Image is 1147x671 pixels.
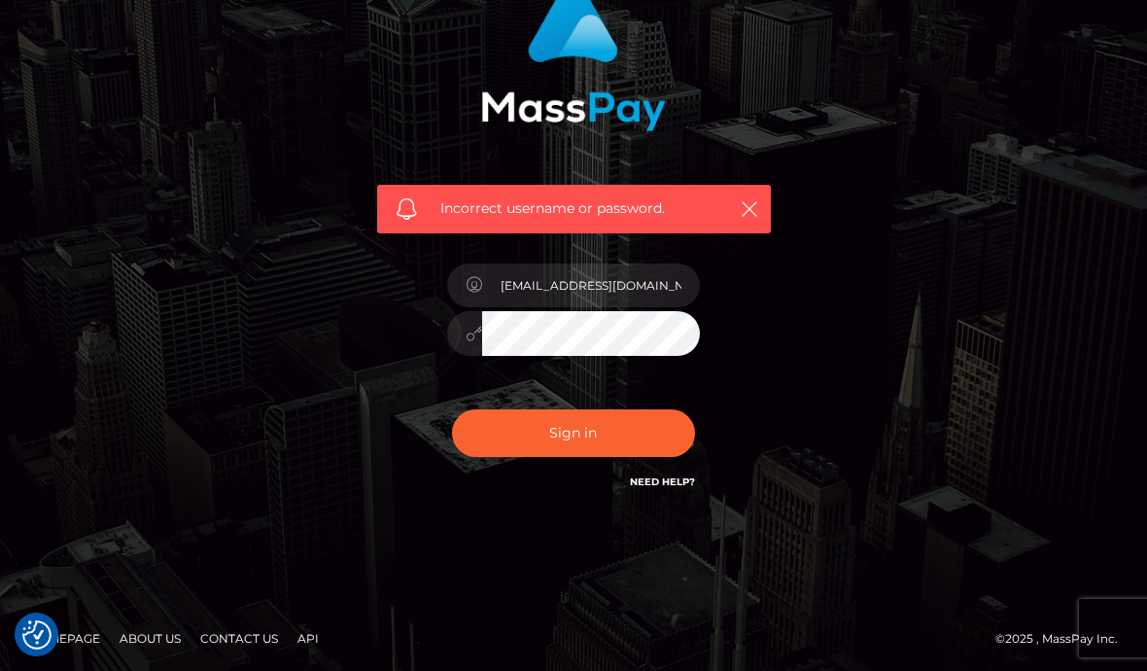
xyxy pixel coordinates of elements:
[452,409,695,457] button: Sign in
[482,264,700,307] input: Username...
[440,198,717,219] span: Incorrect username or password.
[112,623,189,653] a: About Us
[21,623,108,653] a: Homepage
[22,620,52,650] button: Consent Preferences
[22,620,52,650] img: Revisit consent button
[192,623,286,653] a: Contact Us
[630,476,695,488] a: Need Help?
[290,623,327,653] a: API
[995,628,1132,650] div: © 2025 , MassPay Inc.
